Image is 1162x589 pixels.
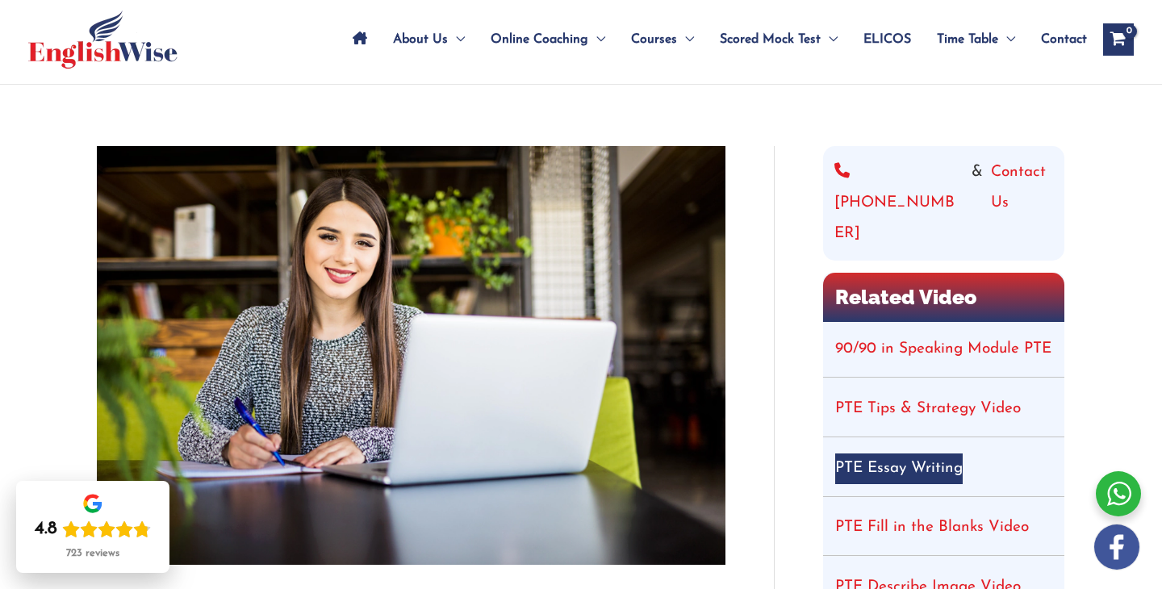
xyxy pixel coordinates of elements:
[851,11,924,68] a: ELICOS
[393,11,448,68] span: About Us
[834,157,963,249] a: [PHONE_NUMBER]
[631,11,677,68] span: Courses
[1103,23,1134,56] a: View Shopping Cart, empty
[991,157,1053,249] a: Contact Us
[66,547,119,560] div: 723 reviews
[707,11,851,68] a: Scored Mock TestMenu Toggle
[35,518,57,541] div: 4.8
[1028,11,1087,68] a: Contact
[998,11,1015,68] span: Menu Toggle
[28,10,178,69] img: cropped-ew-logo
[478,11,618,68] a: Online CoachingMenu Toggle
[1094,524,1139,570] img: white-facebook.png
[924,11,1028,68] a: Time TableMenu Toggle
[823,273,1064,322] h2: Related Video
[835,520,1029,535] a: PTE Fill in the Blanks Video
[821,11,838,68] span: Menu Toggle
[618,11,707,68] a: CoursesMenu Toggle
[677,11,694,68] span: Menu Toggle
[491,11,588,68] span: Online Coaching
[340,11,1087,68] nav: Site Navigation: Main Menu
[835,341,1051,357] a: 90/90 in Speaking Module PTE
[35,518,151,541] div: Rating: 4.8 out of 5
[588,11,605,68] span: Menu Toggle
[720,11,821,68] span: Scored Mock Test
[835,401,1021,416] a: PTE Tips & Strategy Video
[1041,11,1087,68] span: Contact
[380,11,478,68] a: About UsMenu Toggle
[835,461,963,476] a: PTE Essay Writing
[863,11,911,68] span: ELICOS
[448,11,465,68] span: Menu Toggle
[834,157,1053,249] div: &
[937,11,998,68] span: Time Table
